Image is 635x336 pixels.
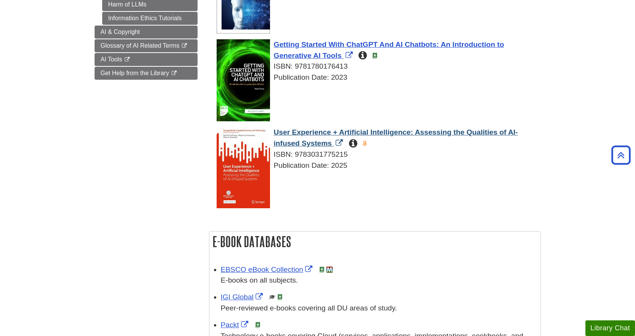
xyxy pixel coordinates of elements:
a: Link opens in new window [221,321,250,329]
span: AI Tools [101,56,122,63]
i: This link opens in a new window [171,71,177,76]
p: E-books on all subjects. [221,275,537,286]
p: Peer-reviewed e-books covering all DU areas of study. [221,303,537,314]
button: Library Chat [585,320,635,336]
a: Back to Top [609,150,633,160]
a: Link opens in new window [274,128,518,147]
img: MeL (Michigan electronic Library) [326,267,333,273]
a: Get Help from the Library [95,67,198,80]
img: Scholarly or Peer Reviewed [269,294,275,300]
div: Publication Date: 2023 [217,72,541,83]
a: Link opens in new window [274,40,504,59]
div: ISBN: 9783031775215 [217,149,541,160]
img: e-Book [372,53,378,59]
div: Publication Date: 2025 [217,160,541,171]
i: This link opens in a new window [181,43,188,48]
img: Open Access [362,140,368,146]
a: Link opens in new window [221,265,315,273]
img: e-Book [255,322,261,328]
span: Getting Started With ChatGPT And AI Chatbots: An Introduction to Generative AI Tools [274,40,504,59]
img: Cover Art [217,127,270,208]
img: e-Book [319,267,325,273]
span: User Experience + Artificial Intelligence: Assessing the Qualities of AI-infused Systems [274,128,518,147]
h2: E-book Databases [209,232,540,252]
span: AI & Copyright [101,29,140,35]
a: Glossary of AI Related Terms [95,39,198,52]
span: Glossary of AI Related Terms [101,42,180,49]
a: Information Ethics Tutorials [102,12,198,25]
a: AI Tools [95,53,198,66]
i: This link opens in a new window [124,57,130,62]
a: AI & Copyright [95,26,198,39]
a: Link opens in new window [221,293,265,301]
img: Cover Art [217,39,270,121]
img: e-Book [277,294,283,300]
div: ISBN: 9781780176413 [217,61,541,72]
span: Get Help from the Library [101,70,169,76]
